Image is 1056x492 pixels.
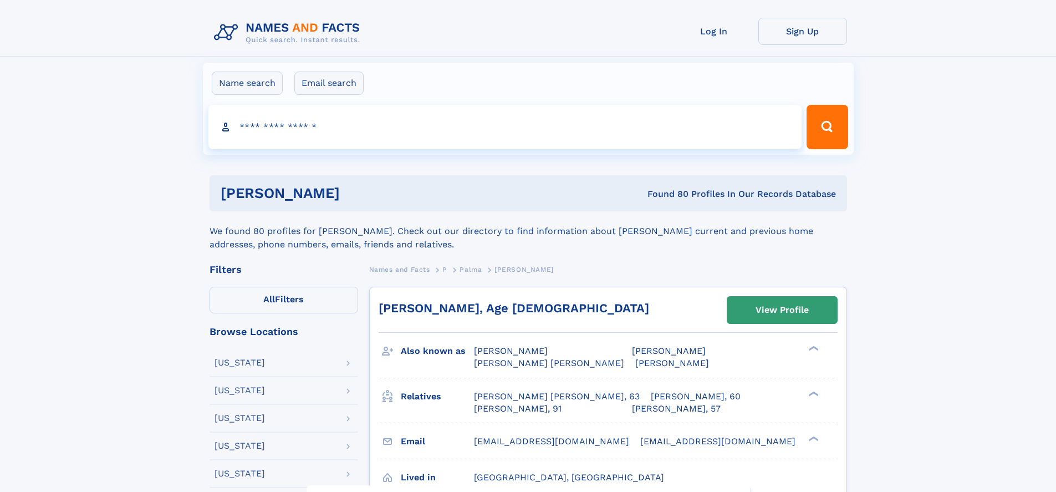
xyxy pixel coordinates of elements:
span: [PERSON_NAME] [474,346,548,356]
div: View Profile [756,297,809,323]
span: [PERSON_NAME] [494,266,554,273]
a: [PERSON_NAME], Age [DEMOGRAPHIC_DATA] [379,301,649,315]
span: Palma [460,266,482,273]
span: [EMAIL_ADDRESS][DOMAIN_NAME] [474,436,629,447]
div: [US_STATE] [215,358,265,367]
label: Name search [212,72,283,95]
div: We found 80 profiles for [PERSON_NAME]. Check out our directory to find information about [PERSON... [210,211,847,251]
a: Log In [670,18,758,45]
a: [PERSON_NAME], 57 [632,403,721,415]
button: Search Button [807,105,848,149]
a: [PERSON_NAME], 91 [474,403,562,415]
span: [GEOGRAPHIC_DATA], [GEOGRAPHIC_DATA] [474,472,664,483]
a: [PERSON_NAME], 60 [651,390,741,403]
h3: Also known as [401,342,474,361]
span: [EMAIL_ADDRESS][DOMAIN_NAME] [640,436,795,447]
label: Filters [210,287,358,313]
div: Filters [210,265,358,275]
div: [US_STATE] [215,442,265,450]
div: [US_STATE] [215,386,265,395]
div: ❯ [806,345,819,352]
div: ❯ [806,390,819,397]
a: View Profile [727,297,837,323]
a: Palma [460,262,482,276]
a: Sign Up [758,18,847,45]
h3: Relatives [401,387,474,406]
a: [PERSON_NAME] [PERSON_NAME], 63 [474,390,640,403]
span: P [442,266,447,273]
img: Logo Names and Facts [210,18,369,48]
span: [PERSON_NAME] [635,358,709,368]
div: Found 80 Profiles In Our Records Database [493,188,836,200]
div: [US_STATE] [215,414,265,423]
span: All [263,294,275,305]
label: Email search [294,72,364,95]
h1: [PERSON_NAME] [221,186,494,200]
h3: Email [401,432,474,451]
h3: Lived in [401,468,474,487]
a: Names and Facts [369,262,430,276]
div: Browse Locations [210,327,358,337]
span: [PERSON_NAME] [632,346,706,356]
input: search input [208,105,802,149]
a: P [442,262,447,276]
span: [PERSON_NAME] [PERSON_NAME] [474,358,624,368]
div: [US_STATE] [215,469,265,478]
div: ❯ [806,435,819,442]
